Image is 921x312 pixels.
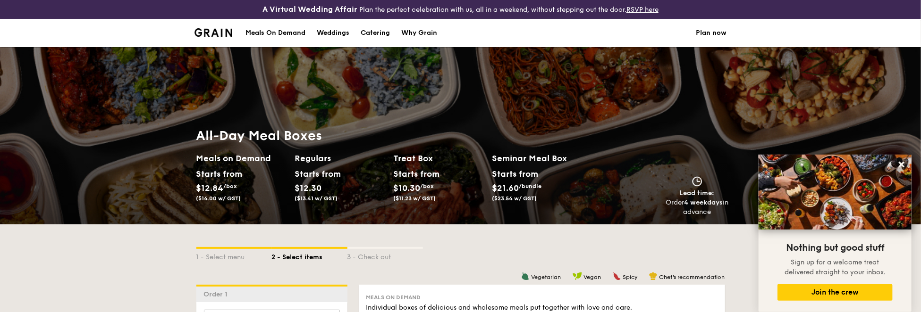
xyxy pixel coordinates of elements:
[361,19,390,47] div: Catering
[777,284,893,301] button: Join the crew
[649,272,658,280] img: icon-chef-hat.a58ddaea.svg
[680,189,715,197] span: Lead time:
[659,274,725,280] span: Chef's recommendation
[295,167,337,181] div: Starts from
[347,249,423,262] div: 3 - Check out
[492,152,591,165] h2: Seminar Meal Box
[785,258,886,276] span: Sign up for a welcome treat delivered straight to your inbox.
[573,272,582,280] img: icon-vegan.f8ff3823.svg
[492,195,537,202] span: ($23.54 w/ GST)
[366,294,421,301] span: Meals on Demand
[421,183,434,189] span: /box
[240,19,311,47] a: Meals On Demand
[786,242,884,254] span: Nothing but good stuff
[394,195,436,202] span: ($11.23 w/ GST)
[194,28,233,37] a: Logotype
[196,127,591,144] h1: All-Day Meal Boxes
[394,167,436,181] div: Starts from
[894,157,909,172] button: Close
[690,176,704,187] img: icon-clock.2db775ea.svg
[295,195,338,202] span: ($13.41 w/ GST)
[396,19,443,47] a: Why Grain
[584,274,601,280] span: Vegan
[295,152,386,165] h2: Regulars
[317,19,349,47] div: Weddings
[196,183,224,193] span: $12.84
[401,19,437,47] div: Why Grain
[272,249,347,262] div: 2 - Select items
[623,274,638,280] span: Spicy
[532,274,561,280] span: Vegetarian
[311,19,355,47] a: Weddings
[394,152,485,165] h2: Treat Box
[492,183,519,193] span: $21.60
[684,198,723,206] strong: 4 weekdays
[521,272,530,280] img: icon-vegetarian.fe4039eb.svg
[196,152,287,165] h2: Meals on Demand
[196,249,272,262] div: 1 - Select menu
[666,198,729,217] div: Order in advance
[519,183,542,189] span: /bundle
[626,6,659,14] a: RSVP here
[194,28,233,37] img: Grain
[492,167,538,181] div: Starts from
[204,290,232,298] span: Order 1
[245,19,305,47] div: Meals On Demand
[262,4,357,15] h4: A Virtual Wedding Affair
[696,19,727,47] a: Plan now
[196,167,238,181] div: Starts from
[295,183,322,193] span: $12.30
[613,272,621,280] img: icon-spicy.37a8142b.svg
[394,183,421,193] span: $10.30
[759,155,912,230] img: DSC07876-Edit02-Large.jpeg
[224,183,237,189] span: /box
[355,19,396,47] a: Catering
[189,4,733,15] div: Plan the perfect celebration with us, all in a weekend, without stepping out the door.
[196,195,241,202] span: ($14.00 w/ GST)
